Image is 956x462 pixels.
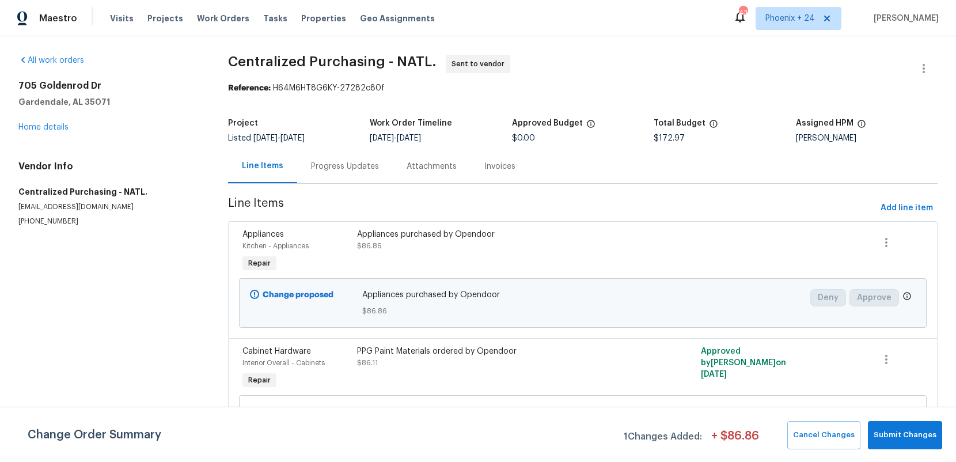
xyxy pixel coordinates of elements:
div: Invoices [484,161,515,172]
button: Submit Changes [868,421,942,449]
span: Repair [244,374,275,386]
p: [PHONE_NUMBER] [18,217,200,226]
span: [DATE] [253,134,278,142]
span: Listed [228,134,305,142]
div: Progress Updates [311,161,379,172]
span: Maestro [39,13,77,24]
b: Reference: [228,84,271,92]
button: Cancel Changes [787,421,860,449]
span: 1 Changes Added: [624,426,702,449]
span: Visits [110,13,134,24]
span: Kitchen - Appliances [242,243,309,249]
span: Geo Assignments [360,13,435,24]
span: Work Orders [197,13,249,24]
h5: Project [228,119,258,127]
div: Line Items [242,160,283,172]
span: $86.86 [362,305,804,317]
div: 433 [739,7,747,18]
span: $0.00 [512,134,535,142]
span: $86.86 [357,243,382,249]
h5: Gardendale, AL 35071 [18,96,200,108]
button: Approve [849,289,899,306]
span: Repair [244,257,275,269]
span: Submit Changes [874,429,936,442]
span: PPG Paint Materials ordered by Opendoor [362,406,804,418]
b: Change proposed [263,291,333,299]
h5: Approved Budget [512,119,583,127]
button: Add line item [876,198,938,219]
span: + $ 86.86 [711,430,759,449]
span: Appliances purchased by Opendoor [362,289,804,301]
h5: Centralized Purchasing - NATL. [18,186,200,198]
span: Sent to vendor [452,58,509,70]
span: - [253,134,305,142]
span: Change Order Summary [28,421,161,449]
div: Appliances purchased by Opendoor [357,229,637,240]
span: [DATE] [370,134,394,142]
span: Properties [301,13,346,24]
div: [PERSON_NAME] [796,134,938,142]
span: Cancel Changes [793,429,855,442]
span: $172.97 [654,134,685,142]
a: Home details [18,123,69,131]
span: $86.11 [357,359,378,366]
span: Projects [147,13,183,24]
span: The total cost of line items that have been approved by both Opendoor and the Trade Partner. This... [586,119,595,134]
span: The hpm assigned to this work order. [857,119,866,134]
a: All work orders [18,56,84,65]
span: Cabinet Hardware [242,347,311,355]
span: The total cost of line items that have been proposed by Opendoor. This sum includes line items th... [709,119,718,134]
span: Centralized Purchasing - NATL. [228,55,437,69]
span: [PERSON_NAME] [869,13,939,24]
span: Interior Overall - Cabinets [242,359,325,366]
span: Add line item [881,201,933,215]
div: H64M6HT8G6KY-27282c80f [228,82,938,94]
h2: 705 Goldenrod Dr [18,80,200,92]
p: [EMAIL_ADDRESS][DOMAIN_NAME] [18,202,200,212]
span: Appliances [242,230,284,238]
button: Deny [810,289,846,306]
span: Only a market manager or an area construction manager can approve [902,291,912,304]
h4: Vendor Info [18,161,200,172]
h5: Assigned HPM [796,119,853,127]
span: Phoenix + 24 [765,13,815,24]
h5: Work Order Timeline [370,119,452,127]
div: Attachments [407,161,457,172]
span: Line Items [228,198,876,219]
span: [DATE] [397,134,421,142]
div: PPG Paint Materials ordered by Opendoor [357,346,637,357]
span: - [370,134,421,142]
span: Approved by [PERSON_NAME] on [701,347,786,378]
span: [DATE] [280,134,305,142]
h5: Total Budget [654,119,705,127]
span: [DATE] [701,370,727,378]
span: Tasks [263,14,287,22]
